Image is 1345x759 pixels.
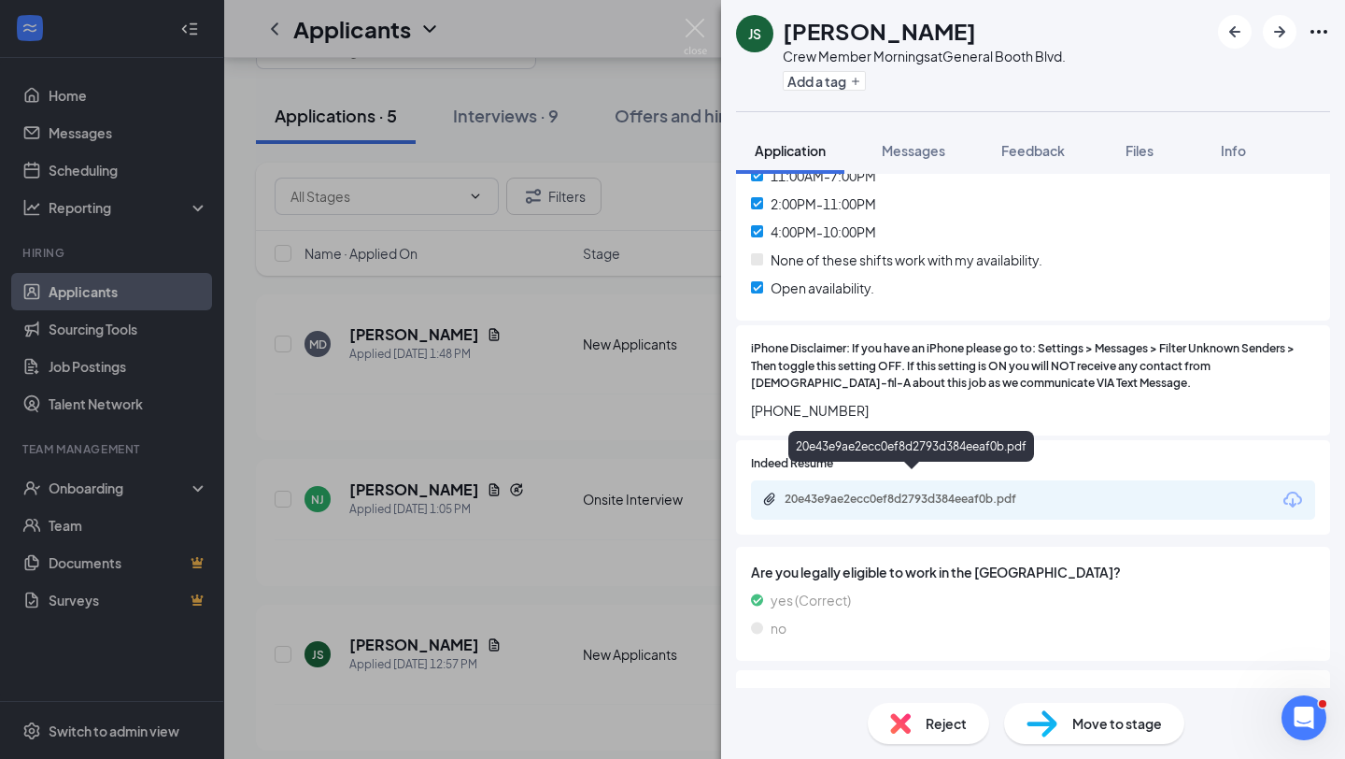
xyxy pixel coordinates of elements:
div: JS [748,24,761,43]
iframe: Intercom live chat [1281,695,1326,740]
span: 4:00PM-10:00PM [771,222,876,242]
span: Move to stage [1072,713,1162,734]
span: iPhone Disclaimer: If you have an iPhone please go to: Settings > Messages > Filter Unknown Sende... [751,340,1315,394]
h1: [PERSON_NAME] [783,15,976,47]
svg: ArrowRight [1268,21,1291,43]
svg: Download [1281,489,1304,511]
span: Info [1221,142,1246,159]
span: Feedback [1001,142,1065,159]
button: ArrowLeftNew [1218,15,1252,49]
span: Application [755,142,826,159]
button: ArrowRight [1263,15,1296,49]
span: Are you legally eligible to work in the [GEOGRAPHIC_DATA]? [751,562,1315,582]
a: Paperclip20e43e9ae2ecc0ef8d2793d384eeaf0b.pdf [762,492,1065,509]
span: Indeed Resume [751,455,833,473]
span: [PHONE_NUMBER] [751,400,1315,421]
svg: Ellipses [1308,21,1330,43]
span: 2:00PM-11:00PM [771,193,876,214]
span: Reject [926,713,967,734]
span: Messages [882,142,945,159]
svg: ArrowLeftNew [1224,21,1246,43]
span: Files [1126,142,1154,159]
span: Are you 16 years or older? [751,685,1315,706]
span: yes (Correct) [771,590,851,610]
span: no [771,618,786,638]
div: Crew Member Mornings at General Booth Blvd. [783,47,1066,65]
span: Open availability. [771,278,874,298]
button: PlusAdd a tag [783,71,866,91]
div: 20e43e9ae2ecc0ef8d2793d384eeaf0b.pdf [785,492,1046,507]
div: 20e43e9ae2ecc0ef8d2793d384eeaf0b.pdf [788,431,1034,462]
svg: Paperclip [762,492,777,507]
span: None of these shifts work with my availability. [771,250,1042,270]
span: 11:00AM-7:00PM [771,165,876,186]
svg: Plus [850,76,861,87]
